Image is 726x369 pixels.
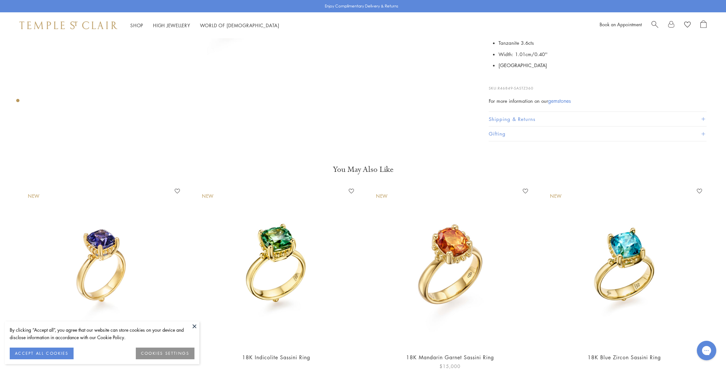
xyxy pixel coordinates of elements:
[16,97,19,107] div: Product gallery navigation
[200,22,279,29] a: World of [DEMOGRAPHIC_DATA]World of [DEMOGRAPHIC_DATA]
[694,339,720,363] iframe: Gorgias live chat messenger
[498,86,533,90] span: R46849-SASTZ360
[489,126,707,141] button: Gifting
[28,193,40,200] div: New
[130,21,279,30] nav: Main navigation
[498,60,707,71] li: [GEOGRAPHIC_DATA]
[153,22,190,29] a: High JewelleryHigh Jewellery
[242,354,310,361] a: 18K Indicolite Sassini Ring
[26,164,700,175] h3: You May Also Like
[548,97,571,104] a: gemstones
[498,49,707,60] li: Width: 1.01cm/0.40''
[588,354,661,361] a: 18K Blue Zircon Sassini Ring
[700,20,707,30] a: Open Shopping Bag
[325,3,398,9] p: Enjoy Complimentary Delivery & Returns
[489,112,707,126] button: Shipping & Returns
[489,79,707,91] p: SKU:
[136,348,194,359] button: COOKIES SETTINGS
[550,193,562,200] div: New
[202,193,214,200] div: New
[489,97,707,105] div: For more information on our
[130,22,143,29] a: ShopShop
[19,21,117,29] img: Temple St. Clair
[684,20,691,30] a: View Wishlist
[600,21,642,28] a: Book an Appointment
[10,326,194,341] div: By clicking “Accept all”, you agree that our website can store cookies on your device and disclos...
[651,20,658,30] a: Search
[498,37,707,49] li: Tanzanite 3.6cts
[21,186,182,347] img: R46849-SASTZ4
[544,186,705,347] img: R46849-SASBZ579
[406,354,494,361] a: 18K Mandarin Garnet Sassini Ring
[369,186,531,347] img: R46849-SASMG507
[376,193,388,200] div: New
[195,186,357,347] img: R46849-SASIN305
[10,348,74,359] button: ACCEPT ALL COOKIES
